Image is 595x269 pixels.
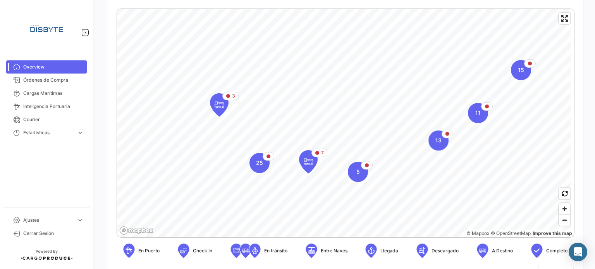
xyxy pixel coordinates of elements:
span: Overview [23,63,84,70]
div: Map marker [511,60,531,80]
a: Mapbox [466,230,489,236]
span: 3 [232,93,235,99]
canvas: Map [117,9,571,238]
span: 13 [435,137,442,144]
span: Check In [193,247,212,254]
span: Ajustes [23,217,74,224]
div: Map marker [249,153,270,173]
div: Map marker [299,150,318,173]
span: Cargas Marítimas [23,90,84,97]
a: OpenStreetMap [491,230,531,236]
a: Inteligencia Portuaria [6,100,87,113]
span: 15 [518,66,524,74]
span: Órdenes de Compra [23,77,84,84]
span: Descargado [432,247,459,254]
span: Estadísticas [23,129,74,136]
a: Cargas Marítimas [6,87,87,100]
span: Inteligencia Portuaria [23,103,84,110]
div: Map marker [348,162,368,182]
img: Logo+disbyte.jpeg [27,9,66,48]
span: 7 [321,149,324,156]
button: Enter fullscreen [559,13,570,24]
span: En Puerto [138,247,160,254]
span: En tránsito [264,247,287,254]
span: expand_more [77,217,84,224]
span: Llegada [380,247,398,254]
span: Courier [23,116,84,123]
span: 25 [256,159,263,167]
span: 5 [356,168,360,176]
div: Map marker [210,93,229,117]
span: Completo [546,247,567,254]
span: 11 [475,109,481,117]
span: Zoom out [559,215,570,226]
a: Map feedback [533,230,572,236]
a: Courier [6,113,87,126]
span: Cerrar Sesión [23,230,84,237]
div: Map marker [428,130,449,151]
button: Zoom out [559,214,570,226]
a: Mapbox logo [119,226,153,235]
span: Entre Naves [321,247,347,254]
a: Órdenes de Compra [6,74,87,87]
span: expand_more [77,129,84,136]
div: Abrir Intercom Messenger [569,243,587,261]
span: A Destino [492,247,513,254]
a: Overview [6,60,87,74]
div: Map marker [468,103,488,123]
button: Zoom in [559,203,570,214]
